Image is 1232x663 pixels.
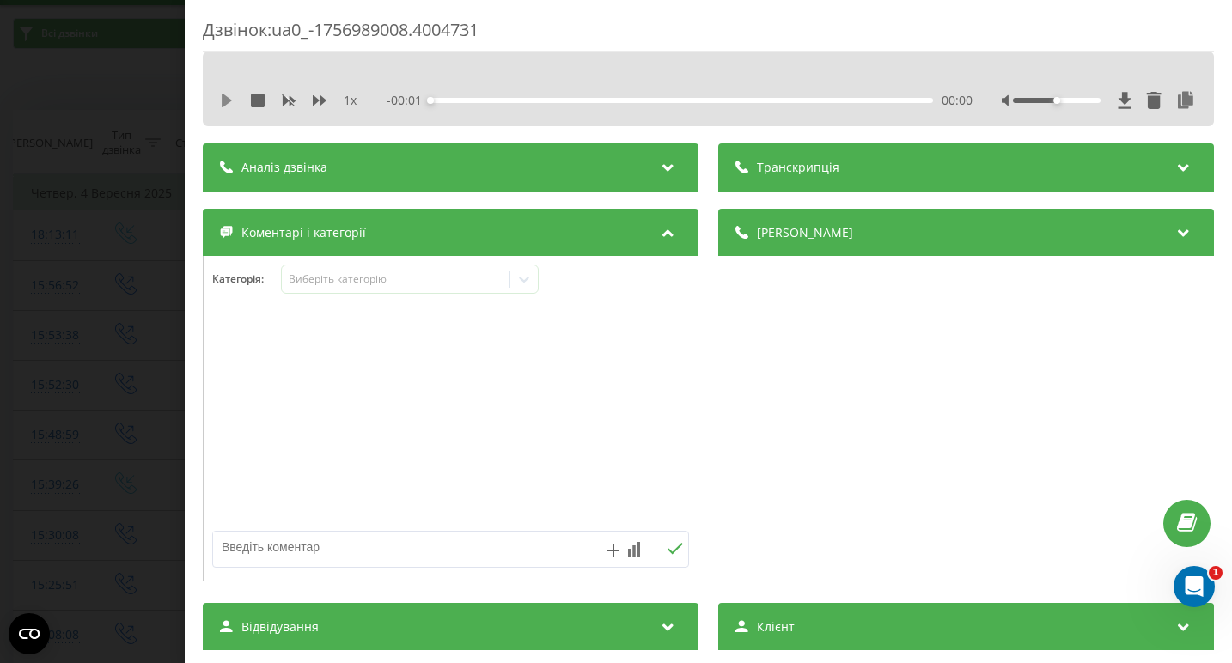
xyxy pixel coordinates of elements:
button: Open CMP widget [9,613,50,654]
span: Транскрипція [757,159,839,176]
div: Accessibility label [427,97,434,104]
span: 1 [1209,566,1223,580]
div: Accessibility label [1053,97,1060,104]
span: 1 x [344,92,357,109]
span: Аналіз дзвінка [241,159,327,176]
span: - 00:01 [387,92,430,109]
span: Відвідування [241,618,319,636]
div: Дзвінок : ua0_-1756989008.4004731 [203,18,1214,52]
h4: Категорія : [212,273,281,285]
span: 00:00 [942,92,973,109]
iframe: Intercom live chat [1174,566,1215,607]
span: Коментарі і категорії [241,224,366,241]
span: Клієнт [757,618,795,636]
div: Виберіть категорію [289,272,503,286]
span: [PERSON_NAME] [757,224,853,241]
